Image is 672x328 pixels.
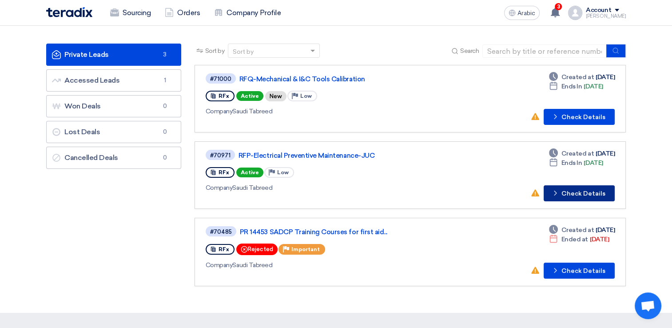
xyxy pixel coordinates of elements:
a: RFP-Electrical Preventive Maintenance-JUC [239,152,461,160]
font: Orders [177,8,200,18]
span: 1 [159,76,170,85]
div: Account [586,7,611,14]
a: PR 14453 SADCP Training Courses for first aid... [240,228,462,236]
a: Lost Deals0 [46,121,181,143]
div: [PERSON_NAME] [586,14,626,19]
span: Company [206,108,233,115]
span: Company [206,261,233,269]
font: Saudi Tabreed [206,184,272,192]
span: 3 [159,50,170,59]
a: Accessed Leads1 [46,69,181,92]
button: Check Details [544,109,615,125]
a: Orders [158,3,207,23]
span: Active [236,91,263,101]
div: #70971 [210,152,231,158]
span: 3 [555,3,562,10]
span: Company [206,184,233,192]
a: Won Deals0 [46,95,181,117]
img: Teradix logo [46,7,92,17]
button: Check Details [544,185,615,201]
font: [DATE] [596,72,615,82]
a: RFQ-Mechanical & I&C Tools Calibration [239,75,461,83]
span: RFx [219,169,229,176]
span: Sort by [205,46,225,56]
span: Low [300,93,312,99]
font: Private Leads [52,50,109,59]
font: [DATE] [584,82,603,91]
font: Rejected [248,246,273,252]
div: Sort by [233,47,254,56]
font: Won Deals [52,102,101,110]
span: Ended at [561,235,588,244]
font: [DATE] [596,225,615,235]
font: [DATE] [596,149,615,158]
font: Lost Deals [52,128,100,136]
span: Created at [561,149,594,158]
span: Active [236,168,263,177]
span: Search [460,46,479,56]
div: New [265,91,286,101]
font: Sourcing [123,8,151,18]
span: Low [277,169,289,176]
font: Saudi Tabreed [206,108,272,115]
span: Important [291,246,320,252]
font: Check Details [561,191,605,197]
a: Private Leads3 [46,44,181,66]
span: Arabic [517,10,535,16]
font: Saudi Tabreed [206,261,272,269]
span: RFx [219,93,229,99]
span: 0 [159,128,170,136]
button: Check Details [544,263,615,279]
span: 0 [159,102,170,111]
div: #71000 [210,76,231,82]
font: [DATE] [584,158,603,168]
a: Open chat [635,292,661,319]
div: #70485 [210,229,232,235]
span: 0 [159,153,170,162]
input: Search by title or reference number [482,44,607,58]
span: Created at [561,225,594,235]
font: Cancelled Deals [52,153,118,162]
a: Cancelled Deals0 [46,147,181,169]
a: Sourcing [103,3,158,23]
font: Accessed Leads [52,76,119,84]
font: [DATE] [590,235,609,244]
span: RFx [219,246,229,252]
button: Arabic [504,6,540,20]
span: Created at [561,72,594,82]
span: Ends In [561,82,582,91]
img: profile_test.png [568,6,582,20]
font: Company Profile [227,8,281,18]
font: Check Details [561,268,605,274]
font: Check Details [561,114,605,120]
span: Ends In [561,158,582,168]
